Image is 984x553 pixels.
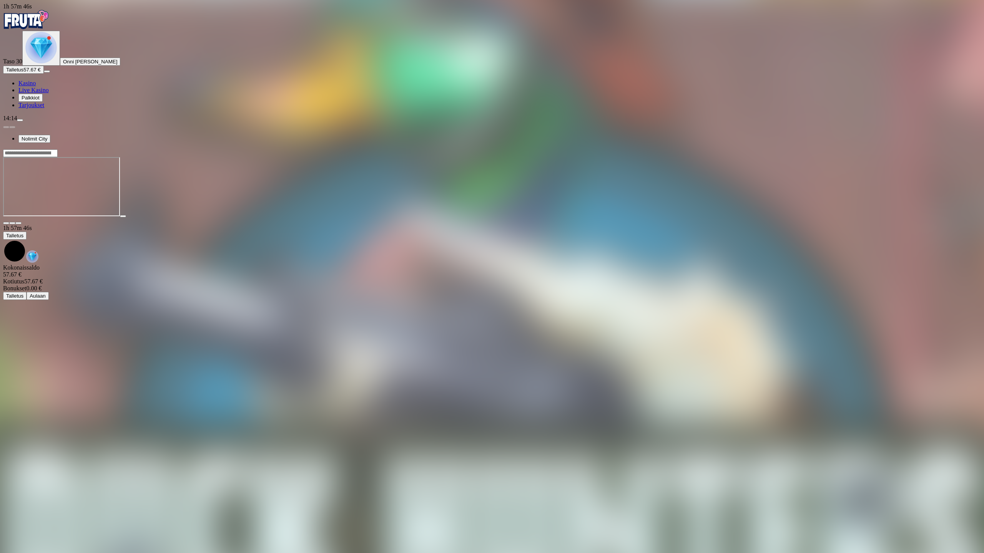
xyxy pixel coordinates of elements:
div: 57.67 € [3,271,981,278]
button: play icon [120,215,126,217]
div: 0.00 € [3,285,981,292]
button: Talletus [3,292,27,300]
a: Tarjoukset [18,102,44,108]
span: Bonukset [3,285,26,291]
button: prev slide [3,126,9,128]
div: 57.67 € [3,278,981,285]
span: Nolimit City [22,136,47,142]
span: Taso 30 [3,58,22,65]
span: Talletus [6,293,23,299]
div: Game menu content [3,264,981,300]
img: reward-icon [26,250,38,263]
a: Live Kasino [18,87,49,93]
input: Search [3,149,58,157]
button: Palkkiot [18,94,43,102]
span: Kotiutus [3,278,24,285]
div: Game menu [3,225,981,264]
button: Nolimit City [18,135,50,143]
button: Aulaan [27,292,49,300]
button: menu [17,119,23,121]
nav: Main menu [3,80,981,109]
span: Aulaan [30,293,46,299]
span: 14:14 [3,115,17,121]
button: Talletusplus icon57.67 € [3,66,44,74]
span: Talletus [6,233,23,238]
button: fullscreen-exit icon [15,222,22,224]
a: Kasino [18,80,36,86]
button: next slide [9,126,15,128]
button: Talletus [3,232,27,240]
img: level unlocked [25,32,57,63]
span: 57.67 € [23,67,40,73]
div: Kokonaissaldo [3,264,981,278]
span: Palkkiot [22,95,40,101]
span: user session time [3,3,32,10]
button: close icon [3,222,9,224]
button: level unlocked [22,31,60,66]
button: chevron-down icon [9,222,15,224]
span: Talletus [6,67,23,73]
img: Fruta [3,10,49,29]
span: Onni [PERSON_NAME] [63,59,117,65]
nav: Primary [3,10,981,109]
iframe: Duck Hunters [3,157,120,216]
button: Onni [PERSON_NAME] [60,58,120,66]
button: menu [44,70,50,73]
span: user session time [3,225,32,231]
a: Fruta [3,24,49,30]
